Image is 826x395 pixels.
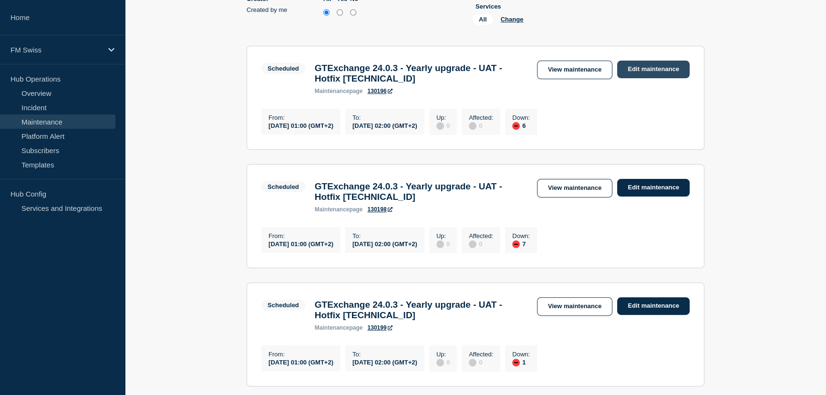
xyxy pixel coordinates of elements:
[367,324,392,331] a: 130199
[512,239,530,248] div: 7
[436,122,444,130] div: disabled
[512,121,530,130] div: 6
[512,122,520,130] div: down
[268,351,333,358] p: From :
[315,300,527,321] h3: GTExchange 24.0.3 - Yearly upgrade - UAT - Hotfix [TECHNICAL_ID]
[352,121,417,129] div: [DATE] 02:00 (GMT+2)
[315,88,363,94] p: page
[436,351,450,358] p: Up :
[469,121,493,130] div: 0
[617,297,690,315] a: Edit maintenance
[436,240,444,248] div: disabled
[268,301,299,309] div: Scheduled
[436,121,450,130] div: 0
[436,239,450,248] div: 0
[367,206,392,213] a: 130198
[617,61,690,78] a: Edit maintenance
[352,351,417,358] p: To :
[315,63,527,84] h3: GTExchange 24.0.3 - Yearly upgrade - UAT - Hotfix [TECHNICAL_ID]
[512,359,520,366] div: down
[473,14,493,25] span: All
[501,16,524,23] button: Change
[315,206,363,213] p: page
[350,8,356,17] input: no
[268,114,333,121] p: From :
[268,358,333,366] div: [DATE] 01:00 (GMT+2)
[617,179,690,197] a: Edit maintenance
[436,358,450,366] div: 0
[247,6,321,13] div: Created by me
[436,114,450,121] p: Up :
[337,8,343,17] input: yes
[512,351,530,358] p: Down :
[512,358,530,366] div: 1
[352,114,417,121] p: To :
[323,8,330,17] input: all
[367,88,392,94] a: 130196
[469,359,476,366] div: disabled
[352,232,417,239] p: To :
[352,239,417,248] div: [DATE] 02:00 (GMT+2)
[469,122,476,130] div: disabled
[537,297,612,316] a: View maintenance
[10,46,102,54] p: FM Swiss
[512,232,530,239] p: Down :
[315,324,363,331] p: page
[352,358,417,366] div: [DATE] 02:00 (GMT+2)
[537,179,612,197] a: View maintenance
[469,358,493,366] div: 0
[315,88,350,94] span: maintenance
[436,359,444,366] div: disabled
[469,240,476,248] div: disabled
[512,240,520,248] div: down
[315,206,350,213] span: maintenance
[436,232,450,239] p: Up :
[512,114,530,121] p: Down :
[469,232,493,239] p: Affected :
[268,121,333,129] div: [DATE] 01:00 (GMT+2)
[268,232,333,239] p: From :
[475,3,590,10] p: Services
[469,114,493,121] p: Affected :
[268,65,299,72] div: Scheduled
[268,183,299,190] div: Scheduled
[315,181,527,202] h3: GTExchange 24.0.3 - Yearly upgrade - UAT - Hotfix [TECHNICAL_ID]
[268,239,333,248] div: [DATE] 01:00 (GMT+2)
[537,61,612,79] a: View maintenance
[247,6,361,17] div: createdByMe
[469,239,493,248] div: 0
[469,351,493,358] p: Affected :
[315,324,350,331] span: maintenance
